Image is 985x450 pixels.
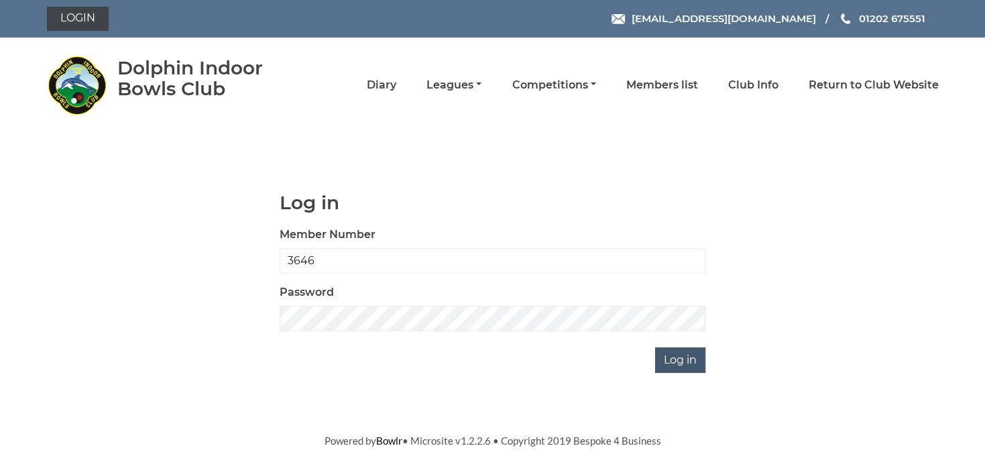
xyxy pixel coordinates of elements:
label: Password [280,284,334,300]
a: Login [47,7,109,31]
a: Diary [367,78,396,93]
a: Return to Club Website [809,78,939,93]
span: Powered by • Microsite v1.2.2.6 • Copyright 2019 Bespoke 4 Business [325,435,661,447]
a: Competitions [512,78,595,93]
img: Phone us [841,13,850,24]
a: Club Info [728,78,778,93]
a: Leagues [426,78,481,93]
a: Email [EMAIL_ADDRESS][DOMAIN_NAME] [612,11,815,26]
label: Member Number [280,227,375,243]
a: Phone us 01202 675551 [839,11,925,26]
div: Dolphin Indoor Bowls Club [117,58,302,99]
span: [EMAIL_ADDRESS][DOMAIN_NAME] [631,12,815,25]
span: 01202 675551 [858,12,925,25]
a: Bowlr [376,435,402,447]
h1: Log in [280,192,705,213]
input: Log in [655,347,705,373]
img: Dolphin Indoor Bowls Club [47,55,107,115]
img: Email [612,14,625,24]
a: Members list [626,78,698,93]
